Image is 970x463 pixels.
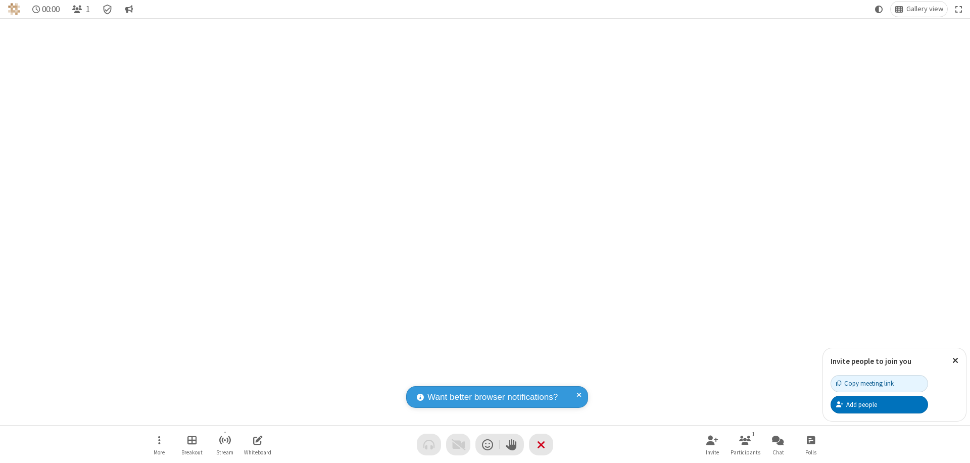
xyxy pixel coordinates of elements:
button: Fullscreen [951,2,966,17]
div: Timer [28,2,64,17]
span: More [154,449,165,455]
button: Video [446,434,470,455]
button: Copy meeting link [831,375,928,392]
button: Change layout [891,2,947,17]
div: 1 [749,430,758,439]
button: Manage Breakout Rooms [177,430,207,459]
span: Polls [805,449,816,455]
button: Conversation [121,2,137,17]
button: Audio problem - check your Internet connection or call by phone [417,434,441,455]
button: End or leave meeting [529,434,553,455]
span: Stream [216,449,233,455]
span: Participants [731,449,760,455]
div: Meeting details Encryption enabled [98,2,117,17]
img: QA Selenium DO NOT DELETE OR CHANGE [8,3,20,15]
button: Start streaming [210,430,240,459]
button: Open shared whiteboard [243,430,273,459]
span: Whiteboard [244,449,271,455]
button: Invite participants (⌘+Shift+I) [697,430,727,459]
button: Add people [831,396,928,413]
span: Breakout [181,449,203,455]
div: Copy meeting link [836,379,894,388]
button: Raise hand [500,434,524,455]
label: Invite people to join you [831,356,911,366]
span: Invite [706,449,719,455]
button: Open menu [144,430,174,459]
span: Want better browser notifications? [427,391,558,404]
button: Open participant list [68,2,94,17]
span: 1 [86,5,90,14]
span: 00:00 [42,5,60,14]
button: Open chat [763,430,793,459]
button: Using system theme [871,2,887,17]
button: Send a reaction [475,434,500,455]
button: Open poll [796,430,826,459]
span: Chat [772,449,784,455]
button: Close popover [945,348,966,373]
span: Gallery view [906,5,943,13]
button: Open participant list [730,430,760,459]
